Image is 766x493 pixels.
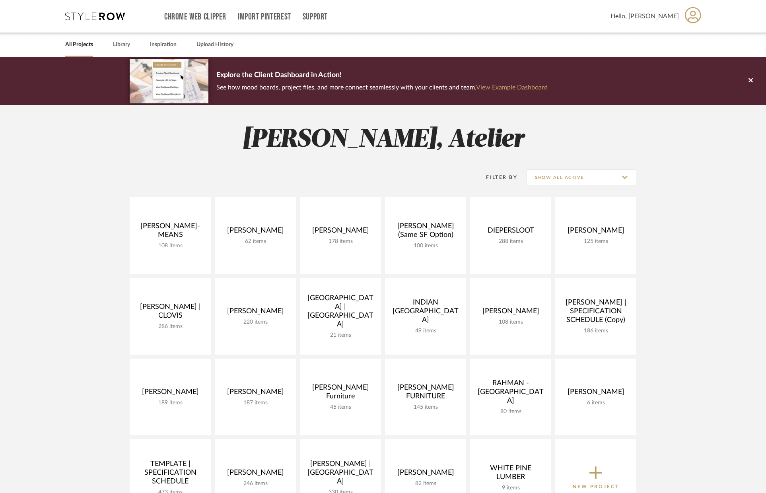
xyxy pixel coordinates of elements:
div: 80 items [476,408,545,415]
div: 45 items [306,404,375,411]
div: [PERSON_NAME] [562,226,630,238]
div: [PERSON_NAME] Furniture [306,383,375,404]
a: Inspiration [150,39,177,50]
div: [PERSON_NAME] [221,226,290,238]
div: 6 items [562,400,630,406]
img: d5d033c5-7b12-40c2-a960-1ecee1989c38.png [130,59,208,103]
div: 187 items [221,400,290,406]
div: DIEPERSLOOT [476,226,545,238]
div: [PERSON_NAME]-MEANS [136,222,204,243]
div: 49 items [391,328,460,334]
div: 288 items [476,238,545,245]
div: [PERSON_NAME] | SPECIFICATION SCHEDULE (Copy) [562,298,630,328]
p: Explore the Client Dashboard in Action! [216,69,548,82]
div: [PERSON_NAME] | [GEOGRAPHIC_DATA] [306,460,375,489]
div: 62 items [221,238,290,245]
div: TEMPLATE | SPECIFICATION SCHEDULE [136,460,204,489]
h2: [PERSON_NAME], Atelier [97,125,669,155]
div: [PERSON_NAME] [306,226,375,238]
div: 178 items [306,238,375,245]
div: 9 items [476,485,545,491]
div: 82 items [391,480,460,487]
div: [PERSON_NAME] | CLOVIS [136,303,204,323]
div: 125 items [562,238,630,245]
p: See how mood boards, project files, and more connect seamlessly with your clients and team. [216,82,548,93]
div: 21 items [306,332,375,339]
div: 145 items [391,404,460,411]
div: Filter By [476,173,517,181]
div: 189 items [136,400,204,406]
div: [PERSON_NAME] FURNITURE [391,383,460,404]
div: 108 items [476,319,545,326]
div: 186 items [562,328,630,334]
div: 220 items [221,319,290,326]
div: [PERSON_NAME] [221,388,290,400]
div: [PERSON_NAME] [562,388,630,400]
div: [GEOGRAPHIC_DATA] | [GEOGRAPHIC_DATA] [306,294,375,332]
div: [PERSON_NAME] [221,307,290,319]
a: Upload History [196,39,233,50]
div: [PERSON_NAME] [221,468,290,480]
a: Import Pinterest [238,14,291,20]
div: INDIAN [GEOGRAPHIC_DATA] [391,298,460,328]
div: RAHMAN - [GEOGRAPHIC_DATA] [476,379,545,408]
a: All Projects [65,39,93,50]
div: 108 items [136,243,204,249]
a: Support [303,14,328,20]
div: [PERSON_NAME] (Same SF Option) [391,222,460,243]
p: New Project [573,483,619,491]
div: 286 items [136,323,204,330]
div: 246 items [221,480,290,487]
span: Hello, [PERSON_NAME] [610,12,679,21]
a: Library [113,39,130,50]
div: [PERSON_NAME] [391,468,460,480]
div: [PERSON_NAME] [136,388,204,400]
a: Chrome Web Clipper [164,14,226,20]
div: 100 items [391,243,460,249]
div: WHITE PINE LUMBER [476,464,545,485]
a: View Example Dashboard [476,84,548,91]
div: [PERSON_NAME] [476,307,545,319]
